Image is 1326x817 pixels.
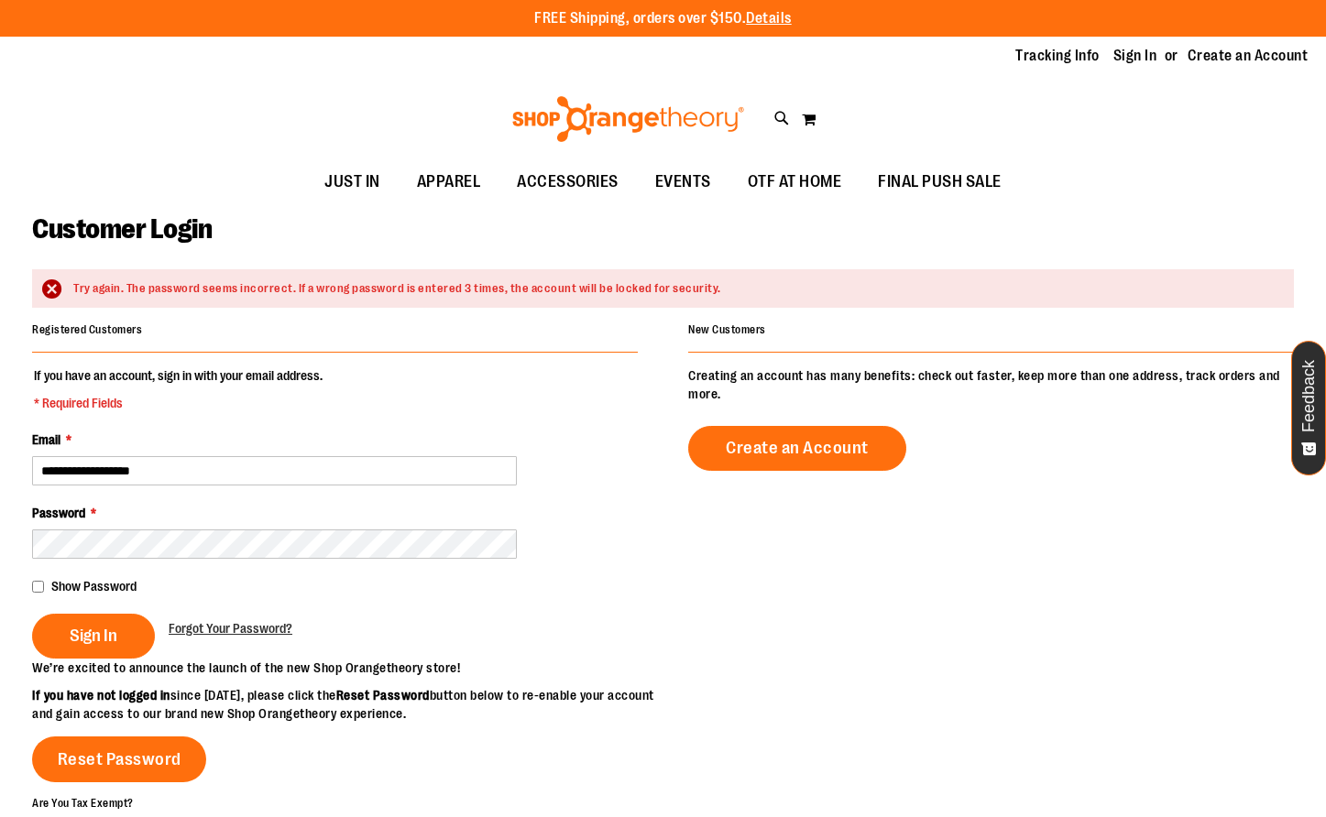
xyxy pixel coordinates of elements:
a: Sign In [1113,46,1157,66]
strong: Reset Password [336,688,430,703]
span: Forgot Your Password? [169,621,292,636]
span: Create an Account [726,438,869,458]
strong: Registered Customers [32,323,142,336]
p: Creating an account has many benefits: check out faster, keep more than one address, track orders... [688,366,1294,403]
span: Feedback [1300,360,1318,432]
a: FINAL PUSH SALE [860,161,1020,203]
p: since [DATE], please click the button below to re-enable your account and gain access to our bran... [32,686,663,723]
span: Reset Password [58,749,181,769]
a: JUST IN [306,161,399,203]
span: Show Password [51,579,137,594]
a: ACCESSORIES [499,161,637,203]
strong: Are You Tax Exempt? [32,797,134,810]
a: OTF AT HOME [729,161,860,203]
p: FREE Shipping, orders over $150. [534,8,792,29]
span: FINAL PUSH SALE [878,161,1002,202]
span: OTF AT HOME [748,161,842,202]
a: Details [746,10,792,27]
a: Create an Account [1188,46,1309,66]
legend: If you have an account, sign in with your email address. [32,366,324,412]
strong: New Customers [688,323,766,336]
button: Sign In [32,614,155,659]
span: ACCESSORIES [517,161,619,202]
p: We’re excited to announce the launch of the new Shop Orangetheory store! [32,659,663,677]
img: Shop Orangetheory [510,96,747,142]
span: EVENTS [655,161,711,202]
span: * Required Fields [34,394,323,412]
button: Feedback - Show survey [1291,341,1326,475]
span: Password [32,506,85,520]
div: Try again. The password seems incorrect. If a wrong password is entered 3 times, the account will... [73,280,1276,298]
a: Create an Account [688,426,906,471]
a: Forgot Your Password? [169,619,292,637]
span: JUST IN [324,161,380,202]
span: Sign In [70,626,117,646]
span: Email [32,432,60,447]
a: EVENTS [637,161,729,203]
a: Reset Password [32,736,206,782]
a: Tracking Info [1015,46,1100,66]
span: APPAREL [417,161,481,202]
a: APPAREL [399,161,499,203]
span: Customer Login [32,213,212,245]
strong: If you have not logged in [32,688,170,703]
